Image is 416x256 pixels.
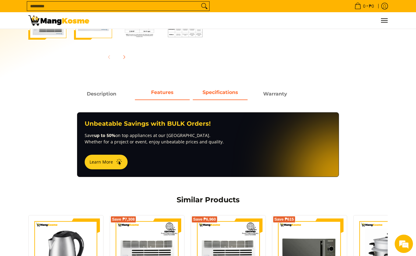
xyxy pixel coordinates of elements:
[193,88,248,100] a: Description 2
[368,4,375,8] span: ₱0
[380,12,388,29] button: Menu
[77,112,339,177] a: Unbeatable Savings with BULK Orders! Saveup to 50%on top appliances at our [GEOGRAPHIC_DATA]. Whe...
[94,132,115,138] strong: up to 50%
[95,12,388,29] ul: Customer Navigation
[85,120,331,128] h3: Unbeatable Savings with BULK Orders!
[74,195,342,204] h2: Similar Products
[135,88,190,100] a: Description 1
[85,155,128,169] button: Learn More
[193,218,216,221] span: Save ₱6,960
[74,88,129,100] a: Description
[248,88,302,100] a: Description 3
[85,132,331,145] p: Save on top appliances at our [GEOGRAPHIC_DATA]. Whether for a project or event, enjoy unbeatable...
[117,50,131,64] button: Next
[193,88,248,99] span: Specifications
[74,88,129,99] span: Description
[112,218,135,221] span: Save ₱7,308
[135,88,190,99] span: Features
[199,2,209,11] button: Search
[274,218,294,221] span: Save ₱615
[263,91,287,97] strong: Warranty
[362,4,366,8] span: 0
[353,3,376,9] span: •
[95,12,388,29] nav: Main Menu
[28,15,89,26] img: Kelvinator 0.75 HP Deluxe Eco, Window-Type Aircon l Mang Kosme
